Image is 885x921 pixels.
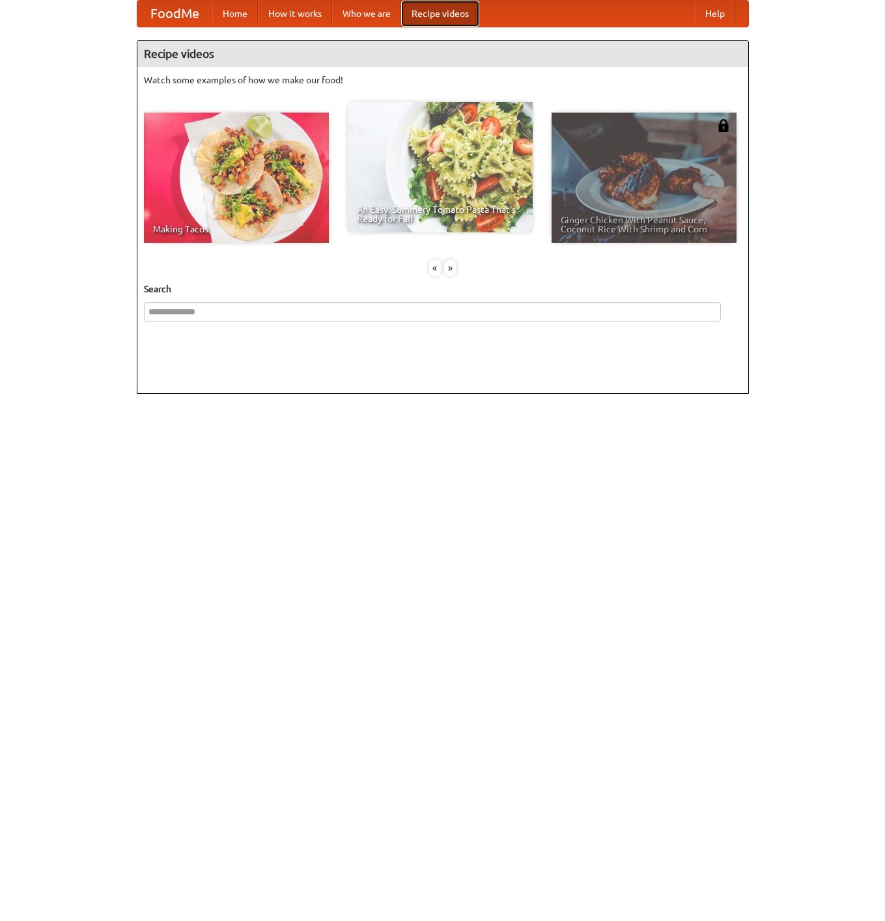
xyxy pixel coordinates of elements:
span: An Easy, Summery Tomato Pasta That's Ready for Fall [357,205,524,223]
img: 483408.png [717,119,730,132]
a: Help [695,1,735,27]
span: Making Tacos [153,225,320,234]
a: FoodMe [137,1,212,27]
a: Recipe videos [401,1,479,27]
a: Who we are [332,1,401,27]
h4: Recipe videos [137,41,748,67]
h5: Search [144,282,742,296]
div: « [429,260,441,276]
a: Making Tacos [144,113,329,243]
div: » [444,260,456,276]
a: Home [212,1,258,27]
a: How it works [258,1,332,27]
p: Watch some examples of how we make our food! [144,74,742,87]
a: An Easy, Summery Tomato Pasta That's Ready for Fall [348,102,533,232]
